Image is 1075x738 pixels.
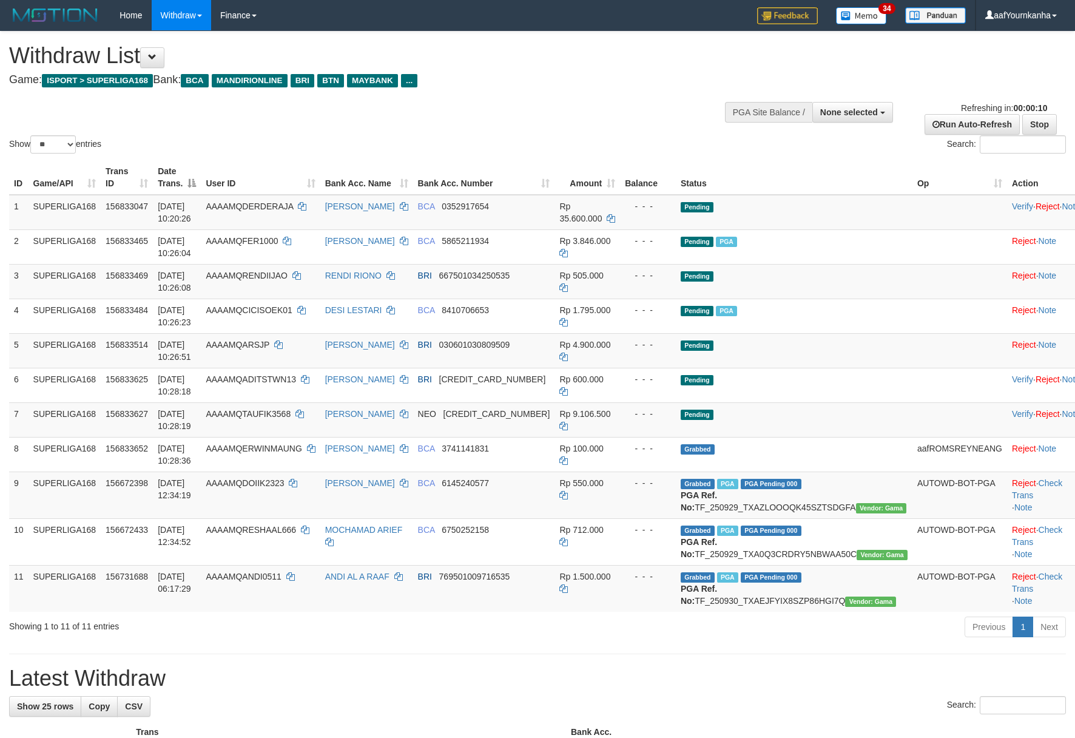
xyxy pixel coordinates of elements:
td: SUPERLIGA168 [29,368,101,402]
a: ANDI AL A RAAF [325,572,389,581]
span: Copy 587701021968536 to clipboard [439,374,546,384]
div: Showing 1 to 11 of 11 entries [9,615,439,632]
a: [PERSON_NAME] [325,444,395,453]
a: 1 [1013,617,1033,637]
td: 9 [9,472,29,518]
span: Vendor URL: https://trx31.1velocity.biz [856,503,907,513]
a: [PERSON_NAME] [325,409,395,419]
span: 156833627 [106,409,148,419]
a: [PERSON_NAME] [325,201,395,211]
td: SUPERLIGA168 [29,518,101,565]
span: PGA Pending [741,479,801,489]
span: Pending [681,237,713,247]
a: Reject [1012,340,1036,350]
a: Show 25 rows [9,696,81,717]
td: SUPERLIGA168 [29,437,101,472]
span: CSV [125,702,143,711]
th: Status [676,160,912,195]
span: Grabbed [681,572,715,583]
a: Note [1039,271,1057,280]
span: [DATE] 10:28:19 [158,409,191,431]
span: Marked by aafromsomean [717,572,738,583]
span: 156833465 [106,236,148,246]
td: 11 [9,565,29,612]
span: Copy 5859457206369533 to clipboard [443,409,550,419]
td: SUPERLIGA168 [29,402,101,437]
span: [DATE] 12:34:19 [158,478,191,500]
a: [PERSON_NAME] [325,236,395,246]
span: Copy 8410706653 to clipboard [442,305,489,315]
a: Check Trans [1012,572,1062,594]
td: 1 [9,195,29,230]
a: MOCHAMAD ARIEF [325,525,403,535]
td: SUPERLIGA168 [29,264,101,299]
span: Rp 505.000 [559,271,603,280]
span: BRI [418,572,432,581]
b: PGA Ref. No: [681,584,717,606]
span: Copy 6750252158 to clipboard [442,525,489,535]
span: 156833047 [106,201,148,211]
span: Refreshing in: [961,103,1047,113]
span: 34 [878,3,895,14]
a: Note [1014,596,1033,606]
th: User ID: activate to sort column ascending [201,160,320,195]
a: Note [1039,236,1057,246]
span: AAAAMQCICISOEK01 [206,305,292,315]
div: - - - [625,442,671,455]
span: AAAAMQRENDIIJAO [206,271,288,280]
span: AAAAMQTAUFIK3568 [206,409,291,419]
b: PGA Ref. No: [681,490,717,512]
span: 156672433 [106,525,148,535]
span: Copy 5865211934 to clipboard [442,236,489,246]
select: Showentries [30,135,76,154]
span: BTN [317,74,344,87]
span: Vendor URL: https://trx31.1velocity.biz [845,597,896,607]
span: Rp 100.000 [559,444,603,453]
img: panduan.png [905,7,966,24]
span: Copy 3741141831 to clipboard [442,444,489,453]
td: TF_250929_TXAZLOOOQK45SZTSDGFA [676,472,912,518]
span: Rp 1.795.000 [559,305,610,315]
span: 156833514 [106,340,148,350]
img: Feedback.jpg [757,7,818,24]
span: 156672398 [106,478,148,488]
th: Date Trans.: activate to sort column descending [153,160,201,195]
div: - - - [625,339,671,351]
a: Copy [81,696,118,717]
td: 7 [9,402,29,437]
span: [DATE] 12:34:52 [158,525,191,547]
img: MOTION_logo.png [9,6,101,24]
div: - - - [625,304,671,316]
span: 156833484 [106,305,148,315]
a: Reject [1012,525,1036,535]
a: Note [1014,549,1033,559]
th: Game/API: activate to sort column ascending [29,160,101,195]
span: Vendor URL: https://trx31.1velocity.biz [857,550,908,560]
a: Note [1039,340,1057,350]
div: - - - [625,200,671,212]
span: [DATE] 06:17:29 [158,572,191,594]
a: [PERSON_NAME] [325,478,395,488]
td: AUTOWD-BOT-PGA [912,565,1007,612]
div: - - - [625,235,671,247]
td: AUTOWD-BOT-PGA [912,518,1007,565]
span: Copy 769501009716535 to clipboard [439,572,510,581]
span: [DATE] 10:26:04 [158,236,191,258]
span: AAAAMQERWINMAUNG [206,444,302,453]
b: PGA Ref. No: [681,537,717,559]
td: TF_250929_TXA0Q3CRDRY5NBWAA50C [676,518,912,565]
span: Grabbed [681,444,715,455]
a: Reject [1036,374,1060,384]
span: 156833469 [106,271,148,280]
a: Reject [1036,409,1060,419]
span: Pending [681,375,713,385]
a: RENDI RIONO [325,271,382,280]
span: BRI [418,271,432,280]
span: [DATE] 10:20:26 [158,201,191,223]
a: Reject [1012,444,1036,453]
span: Marked by aafsoycanthlai [716,237,737,247]
label: Search: [947,696,1066,714]
a: Reject [1012,305,1036,315]
span: Pending [681,340,713,351]
span: Rp 712.000 [559,525,603,535]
